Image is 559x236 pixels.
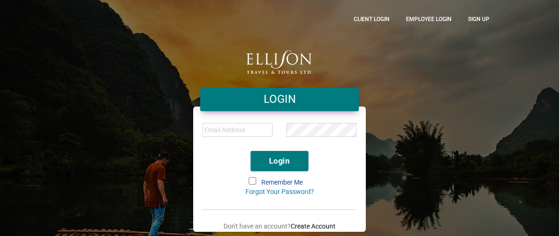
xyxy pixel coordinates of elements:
[251,151,308,171] button: Login
[399,7,459,31] a: Employee Login
[461,7,496,31] a: Sign up
[291,222,335,230] a: Create Account
[245,188,314,195] a: Forgot Your Password?
[203,123,273,137] input: Email Address
[203,221,356,232] p: Don't have an account?
[207,92,352,107] h4: LOGIN
[347,7,397,31] a: CLient Login
[246,50,313,74] img: logo.png
[250,178,310,187] label: Remember Me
